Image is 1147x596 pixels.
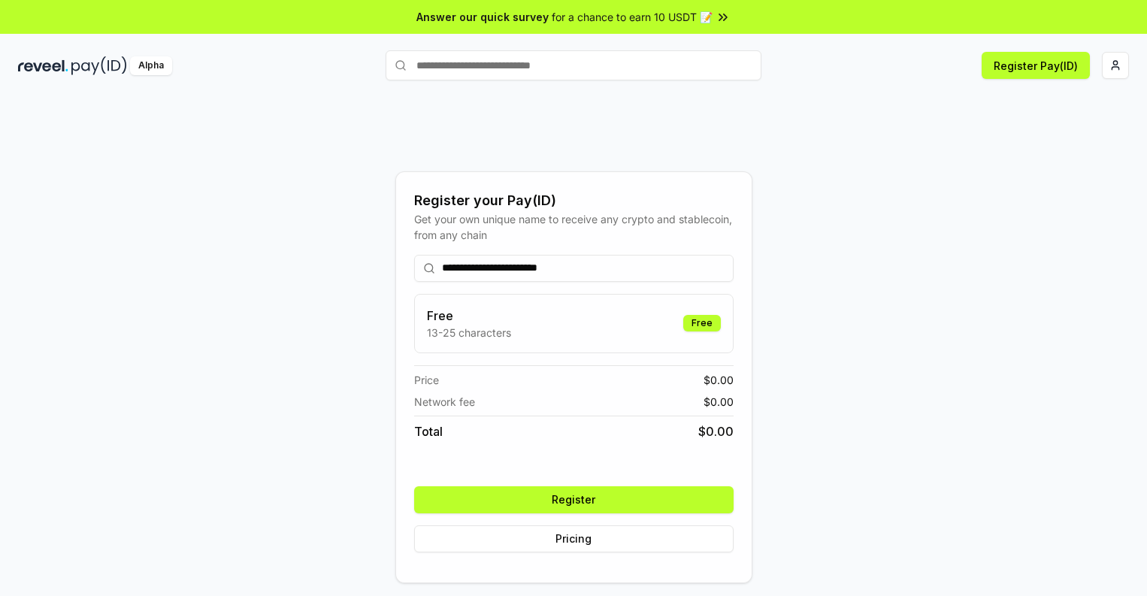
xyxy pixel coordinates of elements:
[982,52,1090,79] button: Register Pay(ID)
[130,56,172,75] div: Alpha
[414,394,475,410] span: Network fee
[414,211,734,243] div: Get your own unique name to receive any crypto and stablecoin, from any chain
[704,394,734,410] span: $ 0.00
[416,9,549,25] span: Answer our quick survey
[414,422,443,440] span: Total
[414,190,734,211] div: Register your Pay(ID)
[683,315,721,331] div: Free
[552,9,713,25] span: for a chance to earn 10 USDT 📝
[427,307,511,325] h3: Free
[704,372,734,388] span: $ 0.00
[427,325,511,340] p: 13-25 characters
[18,56,68,75] img: reveel_dark
[414,372,439,388] span: Price
[414,525,734,552] button: Pricing
[698,422,734,440] span: $ 0.00
[71,56,127,75] img: pay_id
[414,486,734,513] button: Register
